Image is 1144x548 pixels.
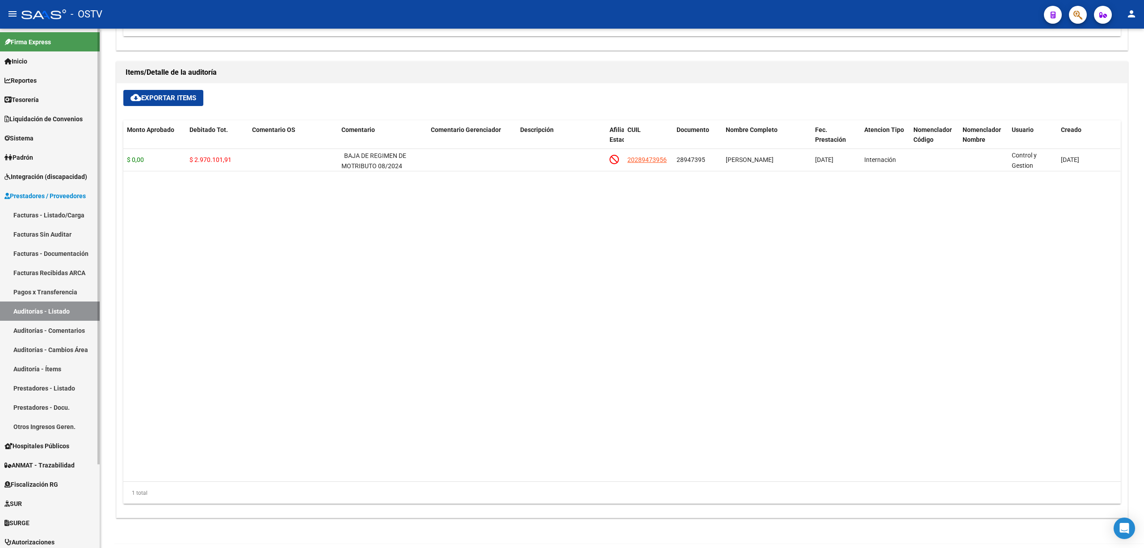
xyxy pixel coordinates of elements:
datatable-header-cell: Monto Aprobado [123,120,186,160]
span: Descripción [520,126,554,133]
div: 1 total [123,482,1121,504]
span: Tesorería [4,95,39,105]
datatable-header-cell: Afiliado Estado [606,120,624,160]
div: Open Intercom Messenger [1114,518,1135,539]
span: Padrón [4,153,33,162]
datatable-header-cell: Comentario [338,120,427,160]
span: Internación [864,156,896,163]
datatable-header-cell: Usuario [1008,120,1057,160]
span: $ 2.970.101,91 [189,156,231,163]
span: Liquidación de Convenios [4,114,83,124]
span: Afiliado Estado [610,126,632,144]
span: Prestadores / Proveedores [4,191,86,201]
datatable-header-cell: Comentario Gerenciador [427,120,517,160]
mat-icon: cloud_download [130,92,141,103]
span: Debitado Tot. [189,126,228,133]
datatable-header-cell: Nombre Completo [722,120,812,160]
datatable-header-cell: CUIL [624,120,673,160]
span: Comentario OS [252,126,295,133]
mat-icon: person [1126,8,1137,19]
datatable-header-cell: Nomenclador Nombre [959,120,1008,160]
span: SUR [4,499,22,509]
span: Monto Aprobado [127,126,174,133]
datatable-header-cell: Descripción [517,120,606,160]
datatable-header-cell: Atencion Tipo [861,120,910,160]
span: BAJA DE REGIMEN DE MOTRIBUTO 08/2024 [341,152,406,170]
span: $ 0,00 [127,156,144,163]
span: Fiscalización RG [4,480,58,489]
span: Autorizaciones [4,537,55,547]
span: - OSTV [71,4,102,24]
span: 20289473956 [627,156,667,163]
span: Exportar Items [130,94,196,102]
span: Usuario [1012,126,1034,133]
datatable-header-cell: Comentario OS [248,120,338,160]
h1: Items/Detalle de la auditoría [126,65,1119,80]
datatable-header-cell: Fec. Prestación [812,120,861,160]
span: Inicio [4,56,27,66]
button: Exportar Items [123,90,203,106]
span: Comentario Gerenciador [431,126,501,133]
datatable-header-cell: Debitado Tot. [186,120,248,160]
span: Documento [677,126,709,133]
span: 28947395 [677,156,705,163]
span: CUIL [627,126,641,133]
span: Reportes [4,76,37,85]
span: Fec. Prestación [815,126,846,144]
span: [PERSON_NAME] [726,156,774,163]
datatable-header-cell: Creado [1057,120,1124,160]
span: Sistema [4,133,34,143]
datatable-header-cell: Nomenclador Código [910,120,959,160]
span: Control y Gestion Hospitales Públicos (OSTV) [1012,152,1041,200]
span: Firma Express [4,37,51,47]
span: [DATE] [1061,156,1079,163]
span: ANMAT - Trazabilidad [4,460,75,470]
span: Integración (discapacidad) [4,172,87,182]
datatable-header-cell: Documento [673,120,722,160]
mat-icon: menu [7,8,18,19]
span: Nombre Completo [726,126,778,133]
span: SURGE [4,518,29,528]
span: Nomenclador Código [913,126,952,144]
span: Creado [1061,126,1081,133]
span: [DATE] [815,156,833,163]
span: Nomenclador Nombre [963,126,1001,144]
span: Comentario [341,126,375,133]
span: Hospitales Públicos [4,441,69,451]
span: Atencion Tipo [864,126,904,133]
